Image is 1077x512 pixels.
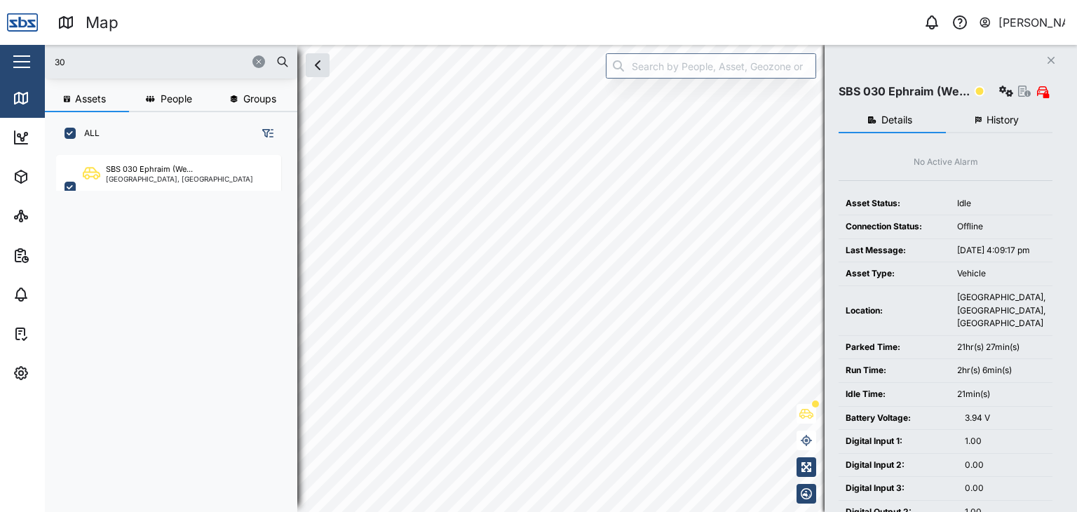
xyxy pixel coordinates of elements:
div: 1.00 [965,435,1045,448]
canvas: Map [45,45,1077,512]
div: Idle [957,197,1045,210]
div: 2hr(s) 6min(s) [957,364,1045,377]
div: grid [56,150,297,501]
div: Parked Time: [846,341,943,354]
div: Digital Input 2: [846,459,951,472]
button: [PERSON_NAME] [978,13,1066,32]
div: 21min(s) [957,388,1045,401]
div: Map [36,90,68,106]
label: ALL [76,128,100,139]
div: Asset Type: [846,267,943,281]
div: [GEOGRAPHIC_DATA], [GEOGRAPHIC_DATA] [106,175,253,182]
span: Details [881,115,912,125]
div: [DATE] 4:09:17 pm [957,244,1045,257]
div: Last Message: [846,244,943,257]
div: Location: [846,304,943,318]
input: Search assets or drivers [53,51,289,72]
div: [GEOGRAPHIC_DATA], [GEOGRAPHIC_DATA], [GEOGRAPHIC_DATA] [957,291,1045,330]
span: Assets [75,94,106,104]
div: Digital Input 3: [846,482,951,495]
div: Offline [957,220,1045,234]
span: People [161,94,192,104]
span: History [987,115,1019,125]
div: Digital Input 1: [846,435,951,448]
div: Alarms [36,287,80,302]
div: Connection Status: [846,220,943,234]
div: Asset Status: [846,197,943,210]
div: Assets [36,169,80,184]
div: Settings [36,365,86,381]
div: 0.00 [965,482,1045,495]
div: 0.00 [965,459,1045,472]
div: Tasks [36,326,75,342]
span: Groups [243,94,276,104]
div: SBS 030 Ephraim (We... [839,83,970,100]
div: 21hr(s) 27min(s) [957,341,1045,354]
input: Search by People, Asset, Geozone or Place [606,53,816,79]
div: SBS 030 Ephraim (We... [106,163,193,175]
div: Sites [36,208,70,224]
img: Main Logo [7,7,38,38]
div: Idle Time: [846,388,943,401]
div: 3.94 V [965,412,1045,425]
div: Run Time: [846,364,943,377]
div: [PERSON_NAME] [998,14,1066,32]
div: Battery Voltage: [846,412,951,425]
div: No Active Alarm [914,156,978,169]
div: Reports [36,248,84,263]
div: Vehicle [957,267,1045,281]
div: Dashboard [36,130,100,145]
div: Map [86,11,118,35]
